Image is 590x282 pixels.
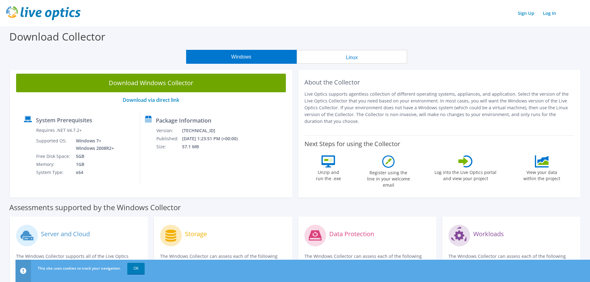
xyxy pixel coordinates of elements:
[71,152,115,160] td: 5GB
[36,117,92,123] label: System Prerequisites
[185,231,207,237] label: Storage
[182,143,246,151] td: 57.1 MB
[515,9,537,18] a: Sign Up
[473,231,504,237] label: Workloads
[182,127,246,135] td: [TECHNICAL_ID]
[160,253,286,267] p: The Windows Collector can assess each of the following storage systems.
[304,253,430,267] p: The Windows Collector can assess each of the following DPS applications.
[156,127,182,135] td: Version:
[36,160,71,168] td: Memory:
[304,79,574,86] h2: About the Collector
[36,137,71,152] td: Supported OS:
[16,253,142,267] p: The Windows Collector supports all of the Live Optics compute and cloud assessments.
[38,266,121,271] span: This site uses cookies to track your navigation.
[304,91,574,125] p: Live Optics supports agentless collection of different operating systems, appliances, and applica...
[123,97,179,103] a: Download via direct link
[304,140,400,148] label: Next Steps for using the Collector
[540,9,559,18] a: Log In
[41,231,90,237] label: Server and Cloud
[297,50,407,64] button: Linux
[16,74,286,92] a: Download Windows Collector
[186,50,297,64] button: Windows
[6,6,81,20] img: live_optics_svg.svg
[519,167,564,182] label: View your data within the project
[182,135,246,143] td: [DATE] 1:23:51 PM (+00:00)
[71,137,115,152] td: Windows 7+ Windows 2008R2+
[127,263,145,274] a: OK
[329,231,374,237] label: Data Protection
[9,204,181,210] label: Assessments supported by the Windows Collector
[71,160,115,168] td: 1GB
[448,253,574,267] p: The Windows Collector can assess each of the following applications.
[156,135,182,143] td: Published:
[314,167,343,182] label: Unzip and run the .exe
[36,168,71,176] td: System Type:
[156,117,211,124] label: Package Information
[36,127,82,133] label: Requires .NET V4.7.2+
[156,143,182,151] td: Size:
[434,167,497,182] label: Log into the Live Optics portal and view your project
[365,168,412,188] label: Register using the line in your welcome email
[71,168,115,176] td: x64
[36,152,71,160] td: Free Disk Space:
[9,29,105,44] label: Download Collector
